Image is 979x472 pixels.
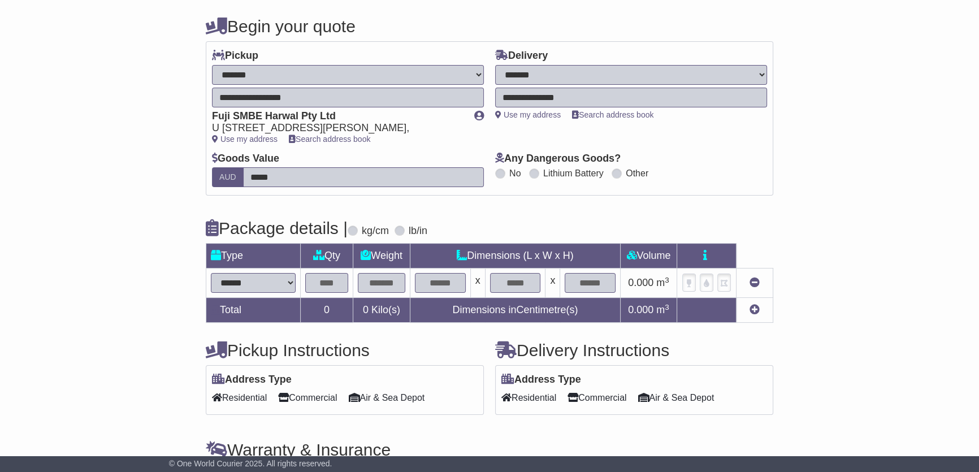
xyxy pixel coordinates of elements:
h4: Pickup Instructions [206,341,484,360]
label: Lithium Battery [543,168,604,179]
label: Delivery [495,50,548,62]
span: Commercial [278,389,337,406]
td: Type [206,244,301,269]
span: 0 [363,304,369,315]
h4: Package details | [206,219,348,237]
div: Fuji SMBE Harwal Pty Ltd [212,110,463,123]
span: Air & Sea Depot [349,389,425,406]
label: No [509,168,521,179]
a: Search address book [289,135,370,144]
span: m [656,277,669,288]
sup: 3 [665,303,669,311]
a: Use my address [495,110,561,119]
span: Commercial [568,389,626,406]
label: Any Dangerous Goods? [495,153,621,165]
td: Qty [301,244,353,269]
sup: 3 [665,276,669,284]
label: Pickup [212,50,258,62]
td: Kilo(s) [353,298,410,323]
td: Dimensions (L x W x H) [410,244,620,269]
label: kg/cm [362,225,389,237]
span: Residential [212,389,267,406]
td: 0 [301,298,353,323]
a: Search address book [572,110,653,119]
h4: Delivery Instructions [495,341,773,360]
h4: Warranty & Insurance [206,440,773,459]
td: Total [206,298,301,323]
td: Dimensions in Centimetre(s) [410,298,620,323]
span: © One World Courier 2025. All rights reserved. [169,459,332,468]
td: x [545,269,560,298]
label: lb/in [409,225,427,237]
td: x [470,269,485,298]
td: Volume [620,244,677,269]
span: m [656,304,669,315]
a: Add new item [750,304,760,315]
a: Use my address [212,135,278,144]
label: Goods Value [212,153,279,165]
span: 0.000 [628,304,653,315]
label: Address Type [501,374,581,386]
td: Weight [353,244,410,269]
span: 0.000 [628,277,653,288]
label: Address Type [212,374,292,386]
label: AUD [212,167,244,187]
h4: Begin your quote [206,17,773,36]
label: Other [626,168,648,179]
a: Remove this item [750,277,760,288]
span: Residential [501,389,556,406]
span: Air & Sea Depot [638,389,714,406]
div: U [STREET_ADDRESS][PERSON_NAME], [212,122,463,135]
